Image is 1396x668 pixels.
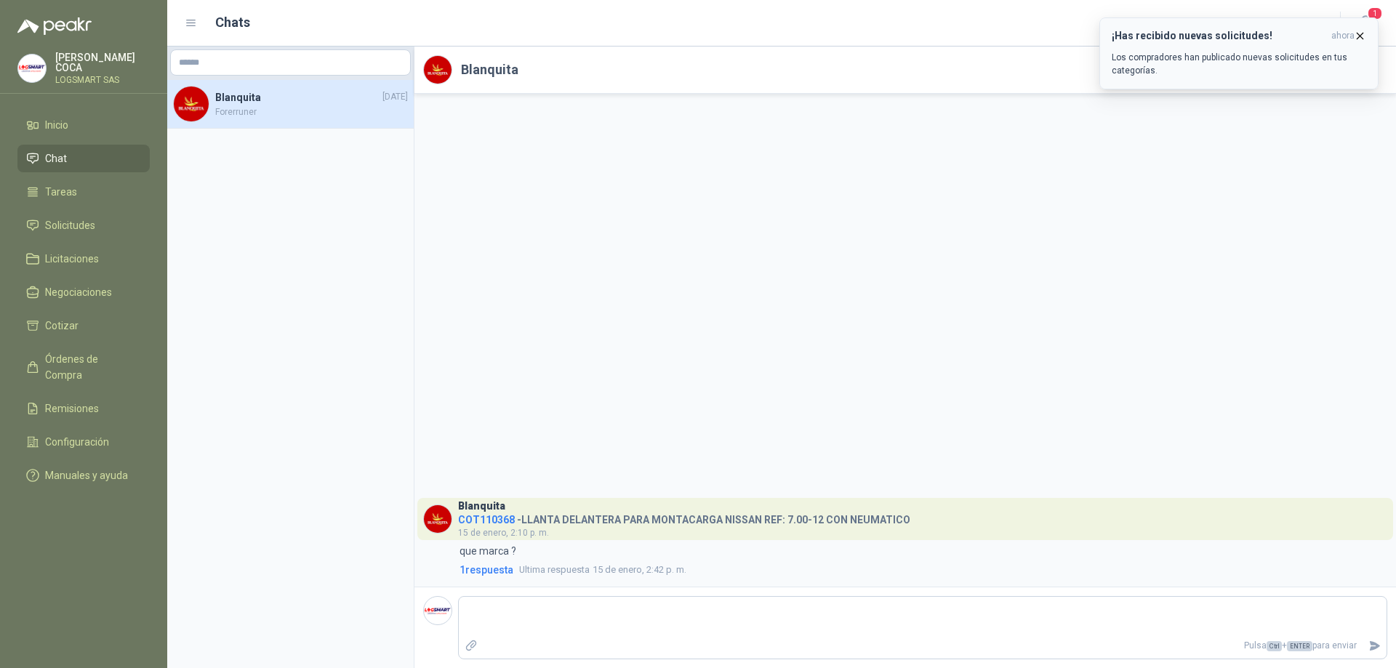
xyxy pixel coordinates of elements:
[45,434,109,450] span: Configuración
[17,428,150,456] a: Configuración
[424,56,452,84] img: Company Logo
[460,543,516,559] p: que marca ?
[45,251,99,267] span: Licitaciones
[457,562,1387,578] a: 1respuestaUltima respuesta15 de enero, 2:42 p. m.
[484,633,1363,659] p: Pulsa + para enviar
[382,90,408,104] span: [DATE]
[17,17,92,35] img: Logo peakr
[519,563,686,577] span: 15 de enero, 2:42 p. m.
[45,401,99,417] span: Remisiones
[17,345,150,389] a: Órdenes de Compra
[215,105,408,119] span: Forerruner
[17,111,150,139] a: Inicio
[1287,641,1312,651] span: ENTER
[45,217,95,233] span: Solicitudes
[45,351,136,383] span: Órdenes de Compra
[174,86,209,121] img: Company Logo
[17,145,150,172] a: Chat
[17,245,150,273] a: Licitaciones
[458,502,505,510] h3: Blanquita
[458,510,910,524] h4: - LLANTA DELANTERA PARA MONTACARGA NISSAN REF: 7.00-12 CON NEUMATICO
[458,528,549,538] span: 15 de enero, 2:10 p. m.
[1363,633,1387,659] button: Enviar
[17,212,150,239] a: Solicitudes
[215,12,250,33] h1: Chats
[45,150,67,166] span: Chat
[1112,30,1325,42] h3: ¡Has recibido nuevas solicitudes!
[55,52,150,73] p: [PERSON_NAME] COCA
[45,318,79,334] span: Cotizar
[1367,7,1383,20] span: 1
[45,284,112,300] span: Negociaciones
[1352,10,1379,36] button: 1
[424,505,452,533] img: Company Logo
[1331,30,1355,42] span: ahora
[45,117,68,133] span: Inicio
[1112,51,1366,77] p: Los compradores han publicado nuevas solicitudes en tus categorías.
[459,633,484,659] label: Adjuntar archivos
[45,467,128,483] span: Manuales y ayuda
[55,76,150,84] p: LOGSMART SAS
[17,462,150,489] a: Manuales y ayuda
[18,55,46,82] img: Company Logo
[458,514,515,526] span: COT110368
[1267,641,1282,651] span: Ctrl
[167,80,414,129] a: Company LogoBlanquita[DATE]Forerruner
[17,178,150,206] a: Tareas
[17,395,150,422] a: Remisiones
[424,597,452,624] img: Company Logo
[215,89,380,105] h4: Blanquita
[460,562,513,578] span: 1 respuesta
[1099,17,1379,89] button: ¡Has recibido nuevas solicitudes!ahora Los compradores han publicado nuevas solicitudes en tus ca...
[461,60,518,80] h2: Blanquita
[17,278,150,306] a: Negociaciones
[519,563,590,577] span: Ultima respuesta
[45,184,77,200] span: Tareas
[17,312,150,339] a: Cotizar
